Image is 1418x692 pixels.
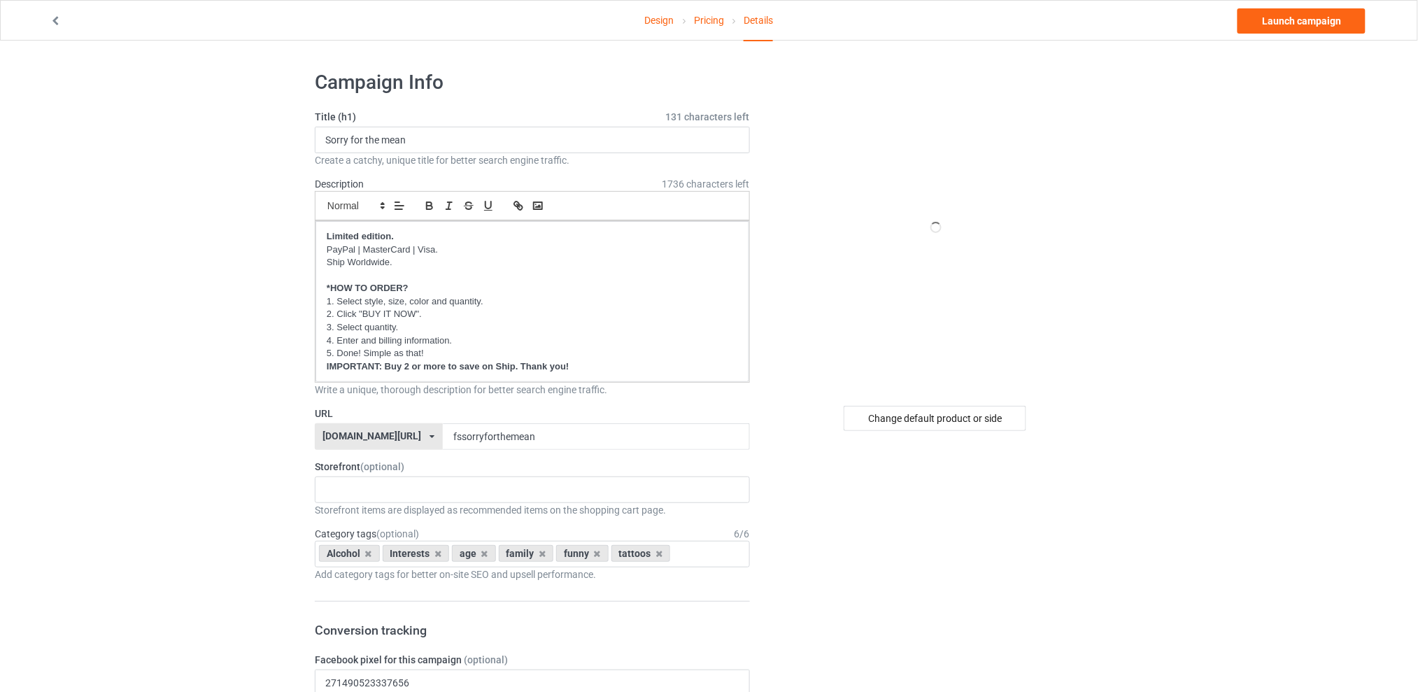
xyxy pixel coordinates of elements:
[844,406,1026,431] div: Change default product or side
[376,528,419,539] span: (optional)
[694,1,724,40] a: Pricing
[327,334,738,348] p: 4. Enter and billing information.
[327,256,738,269] p: Ship Worldwide.
[327,295,738,309] p: 1. Select style, size, color and quantity.
[315,622,750,638] h3: Conversion tracking
[327,308,738,321] p: 2. Click "BUY IT NOW".
[499,545,554,562] div: family
[360,461,404,472] span: (optional)
[744,1,773,41] div: Details
[315,383,750,397] div: Write a unique, thorough description for better search engine traffic.
[452,545,496,562] div: age
[327,231,394,241] strong: Limited edition.
[315,653,750,667] label: Facebook pixel for this campaign
[327,243,738,257] p: PayPal | MasterCard | Visa.
[662,177,750,191] span: 1736 characters left
[323,431,422,441] div: [DOMAIN_NAME][URL]
[315,407,750,421] label: URL
[315,178,364,190] label: Description
[327,283,409,293] strong: *HOW TO ORDER?
[315,153,750,167] div: Create a catchy, unique title for better search engine traffic.
[1238,8,1366,34] a: Launch campaign
[735,527,750,541] div: 6 / 6
[645,1,674,40] a: Design
[611,545,671,562] div: tattoos
[315,460,750,474] label: Storefront
[556,545,609,562] div: funny
[464,654,508,665] span: (optional)
[315,527,419,541] label: Category tags
[315,110,750,124] label: Title (h1)
[327,361,569,372] strong: IMPORTANT: Buy 2 or more to save on Ship. Thank you!
[319,545,380,562] div: Alcohol
[327,321,738,334] p: 3. Select quantity.
[327,347,738,360] p: 5. Done! Simple as that!
[666,110,750,124] span: 131 characters left
[383,545,450,562] div: Interests
[315,567,750,581] div: Add category tags for better on-site SEO and upsell performance.
[315,70,750,95] h1: Campaign Info
[315,503,750,517] div: Storefront items are displayed as recommended items on the shopping cart page.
